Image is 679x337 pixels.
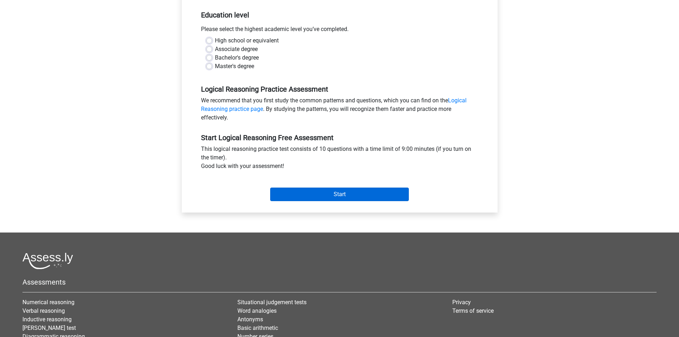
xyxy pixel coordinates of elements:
[22,252,73,269] img: Assessly logo
[201,8,478,22] h5: Education level
[215,36,279,45] label: High school or equivalent
[196,145,484,173] div: This logical reasoning practice test consists of 10 questions with a time limit of 9:00 minutes (...
[215,62,254,71] label: Master's degree
[215,53,259,62] label: Bachelor's degree
[201,85,478,93] h5: Logical Reasoning Practice Assessment
[237,299,307,306] a: Situational judgement tests
[22,325,76,331] a: [PERSON_NAME] test
[22,307,65,314] a: Verbal reasoning
[452,307,494,314] a: Terms of service
[237,307,277,314] a: Word analogies
[237,316,263,323] a: Antonyms
[22,299,74,306] a: Numerical reasoning
[215,45,258,53] label: Associate degree
[270,188,409,201] input: Start
[196,96,484,125] div: We recommend that you first study the common patterns and questions, which you can find on the . ...
[452,299,471,306] a: Privacy
[201,133,478,142] h5: Start Logical Reasoning Free Assessment
[237,325,278,331] a: Basic arithmetic
[22,316,72,323] a: Inductive reasoning
[22,278,657,286] h5: Assessments
[196,25,484,36] div: Please select the highest academic level you’ve completed.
